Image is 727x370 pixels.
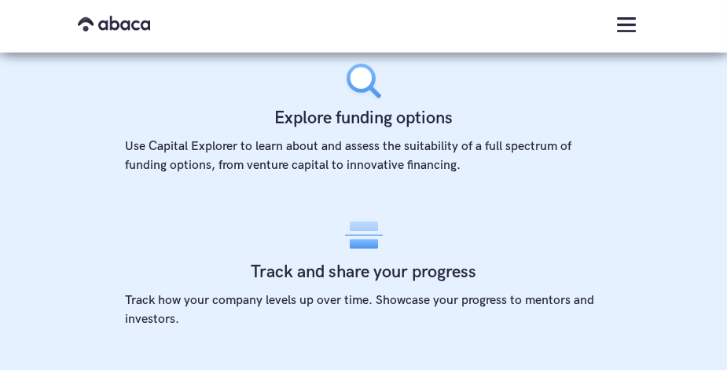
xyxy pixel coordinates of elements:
[125,291,603,354] div: Track how your company levels up over time. Showcase your progress to mentors and investors.
[125,137,603,200] div: Use Capital Explorer to learn about and assess the suitability of a full spectrum of funding opti...
[274,106,453,131] h4: Explore funding options
[251,260,476,285] h4: Track and share your progress
[603,2,650,46] div: menu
